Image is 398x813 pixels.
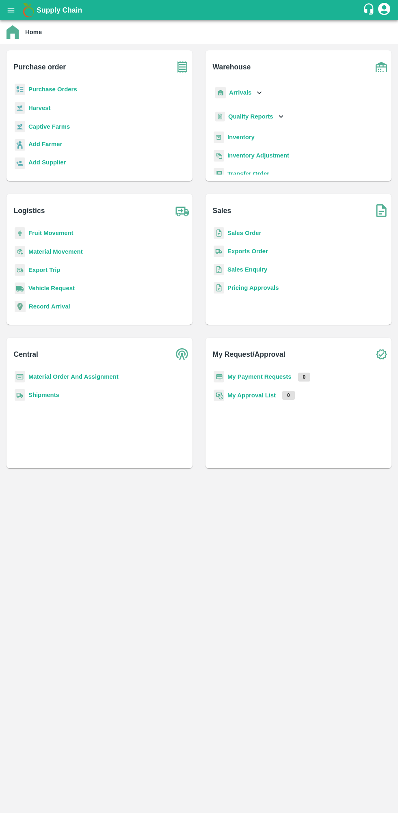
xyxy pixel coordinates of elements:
img: check [371,344,392,364]
b: Arrivals [229,89,251,96]
b: My Request/Approval [213,349,286,360]
img: warehouse [371,57,392,77]
p: 0 [282,391,295,400]
img: farmer [15,139,25,151]
img: purchase [172,57,193,77]
b: Add Farmer [28,141,62,147]
img: supplier [15,157,25,169]
a: Purchase Orders [28,86,77,93]
img: sales [214,282,224,294]
img: material [15,246,25,258]
img: shipments [15,389,25,401]
a: Add Farmer [28,140,62,151]
img: vehicle [15,283,25,294]
div: account of current user [377,2,392,19]
a: Vehicle Request [28,285,75,291]
button: open drawer [2,1,20,19]
img: harvest [15,102,25,114]
div: Arrivals [214,84,264,102]
a: Material Movement [28,248,83,255]
img: whArrival [215,87,226,99]
div: customer-support [363,3,377,17]
img: shipments [214,246,224,257]
img: home [6,25,19,39]
a: Material Order And Assignment [28,373,119,380]
a: Add Supplier [28,158,66,169]
img: harvest [15,121,25,133]
b: Quality Reports [228,113,273,120]
a: Sales Order [227,230,261,236]
a: Exports Order [227,248,268,254]
img: approval [214,389,224,401]
b: Home [25,29,42,35]
img: sales [214,227,224,239]
b: Warehouse [213,61,251,73]
a: Transfer Order [227,170,269,177]
a: Inventory [227,134,255,140]
b: Central [14,349,38,360]
a: Record Arrival [29,303,70,310]
a: Harvest [28,105,50,111]
a: Supply Chain [37,4,363,16]
img: sales [214,264,224,276]
a: Sales Enquiry [227,266,267,273]
img: truck [172,201,193,221]
a: My Approval List [227,392,276,399]
b: Add Supplier [28,159,66,166]
a: Shipments [28,392,59,398]
b: Supply Chain [37,6,82,14]
a: Export Trip [28,267,60,273]
img: inventory [214,150,224,162]
img: recordArrival [15,301,26,312]
img: centralMaterial [15,371,25,383]
div: Quality Reports [214,108,286,125]
img: central [172,344,193,364]
img: soSales [371,201,392,221]
img: logo [20,2,37,18]
img: qualityReport [215,112,225,122]
img: reciept [15,84,25,95]
b: Sales [213,205,231,216]
img: delivery [15,264,25,276]
img: whTransfer [214,168,224,180]
img: fruit [15,227,25,239]
a: Inventory Adjustment [227,152,289,159]
a: My Payment Requests [227,373,292,380]
a: Captive Farms [28,123,70,130]
img: payment [214,371,224,383]
p: 0 [298,373,311,382]
b: Purchase order [14,61,66,73]
img: whInventory [214,132,224,143]
a: Fruit Movement [28,230,74,236]
b: Logistics [14,205,45,216]
a: Pricing Approvals [227,285,279,291]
